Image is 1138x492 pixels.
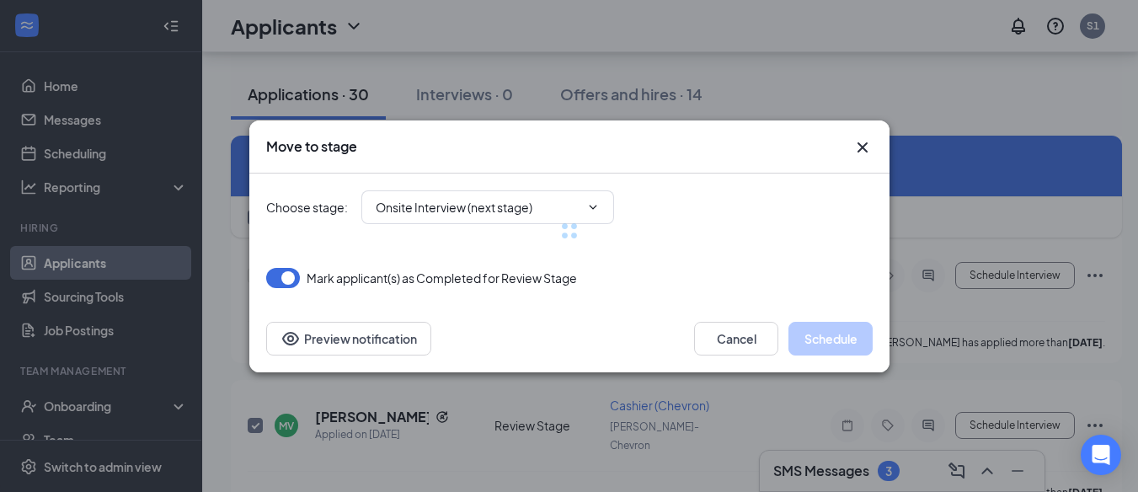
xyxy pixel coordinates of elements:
[852,137,873,158] svg: Cross
[266,322,431,356] button: Preview notificationEye
[280,329,301,349] svg: Eye
[788,322,873,356] button: Schedule
[266,137,357,156] h3: Move to stage
[852,137,873,158] button: Close
[1081,435,1121,475] div: Open Intercom Messenger
[694,322,778,356] button: Cancel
